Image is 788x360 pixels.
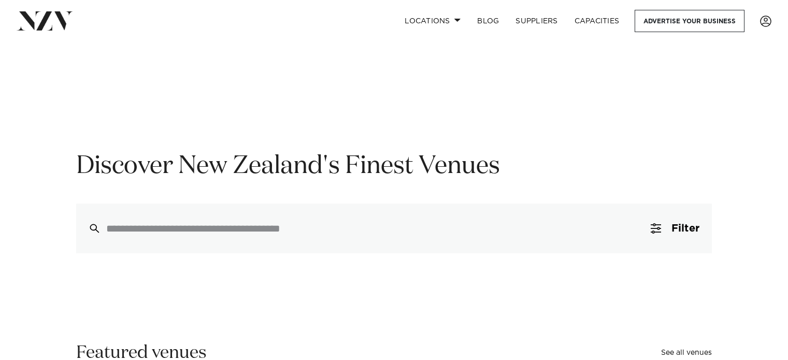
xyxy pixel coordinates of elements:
a: SUPPLIERS [507,10,566,32]
a: Capacities [566,10,628,32]
h1: Discover New Zealand's Finest Venues [76,150,712,183]
a: Advertise your business [635,10,744,32]
a: See all venues [661,349,712,356]
a: BLOG [469,10,507,32]
span: Filter [671,223,699,234]
a: Locations [396,10,469,32]
button: Filter [638,204,712,253]
img: nzv-logo.png [17,11,73,30]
